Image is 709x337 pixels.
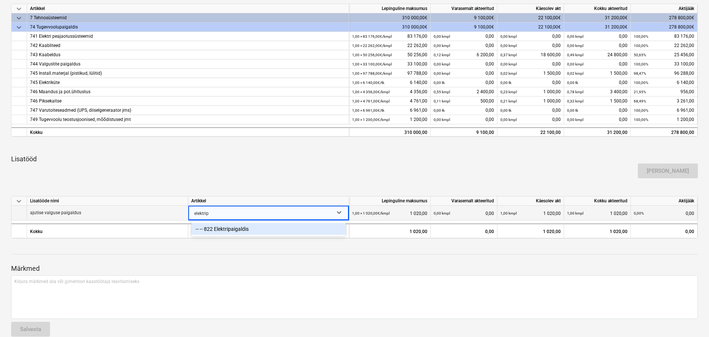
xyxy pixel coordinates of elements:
div: 22 100,00€ [497,23,564,32]
div: 1 500,00 [500,69,561,78]
div: 1 000,00 [500,97,561,106]
div: 744 Valgustite paigaldus [30,60,346,69]
div: 0,00 [434,78,494,87]
div: Kokku akteeritud [564,4,631,13]
small: 0,37 kmpl [500,53,517,57]
small: 1,00 × 33 100,00€ / kmpl [352,62,392,66]
div: 310 000,00€ [349,13,431,23]
small: 100,00% [634,81,648,85]
div: 96 288,00 [634,69,694,78]
div: 31 200,00€ [564,23,631,32]
small: 100,00% [634,62,648,66]
small: 0,02 kmpl [567,71,583,75]
div: 6 140,00 [352,78,427,87]
div: 9 100,00€ [431,13,497,23]
div: 0,00 [567,32,627,41]
small: 0,00 tk [500,81,511,85]
div: 97 788,00 [352,69,427,78]
div: 0,00 [434,60,494,69]
div: 747 Varutoiteseadmed (UPS, diiselgeneraator jms) [30,106,346,115]
small: 0,12 kmpl [434,53,450,57]
div: 2 400,00 [434,87,494,97]
div: 0,00 [434,69,494,78]
div: 0,00 [567,115,627,124]
small: 0,00 kmpl [434,118,450,122]
div: Artikkel [188,196,349,206]
div: 310 000,00€ [349,23,431,32]
small: 21,95% [634,90,646,94]
div: 0,00 [500,41,561,50]
span: keyboard_arrow_down [14,23,23,32]
div: Aktijääk [631,196,698,206]
small: 0,00 kmpl [567,34,583,38]
div: 956,00 [634,87,694,97]
small: 1,00 × 1 200,00€ / kmpl [352,118,390,122]
small: 1,00 × 1 020,00€ / kmpl [352,211,390,215]
small: 1,00 kmpl [500,211,517,215]
div: 0,00 [567,60,627,69]
div: 31 200,00€ [564,13,631,23]
div: 1 020,00 [500,206,561,221]
small: 0,00 kmpl [567,118,583,122]
div: Käesolev akt [497,4,564,13]
div: 500,00 [434,97,494,106]
div: 7 Tehnosüsteemid [30,13,346,23]
div: Kokku [27,127,349,137]
div: 33 100,00 [634,60,694,69]
span: keyboard_arrow_down [14,14,23,23]
div: 31 200,00 [564,127,631,137]
small: 0,00 kmpl [434,44,450,48]
div: 0,00 [567,41,627,50]
div: 33 100,00 [352,60,427,69]
div: 9 100,00€ [431,23,497,32]
div: 278 800,00€ [631,13,698,23]
p: Märkmed [11,264,698,273]
small: 0,78 kmpl [567,90,583,94]
div: 6 961,00 [352,106,427,115]
div: 22 100,00€ [497,13,564,23]
p: Lisatööd [11,155,698,164]
small: 0,00 kmpl [434,62,450,66]
div: Lepinguline maksumus [349,4,431,13]
small: 0,00 tk [434,81,445,85]
small: 0,00 kmpl [567,44,583,48]
div: 0,00 [500,106,561,115]
small: 0,00 kmpl [434,34,450,38]
small: 0,00 kmpl [500,44,517,48]
div: 22 100,00 [500,128,561,137]
div: 742 Kaabliteed [30,41,346,50]
div: 741 Elektri peajaotussüsteemid [30,32,346,41]
div: 0,00 [567,106,627,115]
div: 0,00 [434,206,494,221]
div: Chat Widget [672,301,709,337]
small: 0,00 kmpl [500,62,517,66]
div: 0,00 [567,78,627,87]
div: 1 200,00 [634,115,694,124]
div: 1 020,00 [349,223,431,238]
div: 22 262,00 [352,41,427,50]
div: 4 356,00 [352,87,427,97]
div: 83 176,00 [352,32,427,41]
div: 746 Maandus ja pot.ühtlustus [30,87,346,97]
small: 100,00% [634,108,648,112]
div: Kokku [27,223,188,238]
div: 743 Kaabeldus [30,50,346,60]
div: 745 Install.materjal (pistikud, lülitid) [30,69,346,78]
div: 25 456,00 [634,50,694,60]
p: ajutise valguse paigaldus [30,210,81,216]
small: 0,00 kmpl [500,118,517,122]
div: Kokku akteeritud [564,196,631,206]
div: 0,00 [631,223,698,238]
div: 9 100,00 [434,128,494,137]
div: -- -- 822 Elektripaigaldis [191,223,346,235]
div: 1 020,00 [564,223,631,238]
div: 4 761,00 [352,97,427,106]
div: 18 600,00 [500,50,561,60]
div: 1 000,00 [500,87,561,97]
div: 0,00 [434,41,494,50]
small: 0,00% [634,211,644,215]
div: 6 200,00 [434,50,494,60]
small: 1,00 × 6 961,00€ / tk [352,108,384,112]
div: Artikkel [27,4,349,13]
small: 0,55 kmpl [434,90,450,94]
